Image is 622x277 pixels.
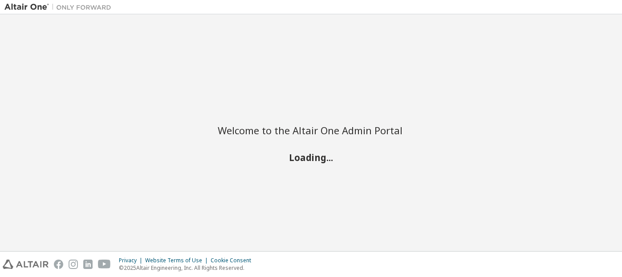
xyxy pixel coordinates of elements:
p: © 2025 Altair Engineering, Inc. All Rights Reserved. [119,264,256,272]
h2: Welcome to the Altair One Admin Portal [218,124,405,136]
div: Website Terms of Use [145,257,211,264]
img: youtube.svg [98,260,111,269]
div: Privacy [119,257,145,264]
img: instagram.svg [69,260,78,269]
div: Cookie Consent [211,257,256,264]
img: facebook.svg [54,260,63,269]
img: linkedin.svg [83,260,93,269]
h2: Loading... [218,151,405,163]
img: Altair One [4,3,116,12]
img: altair_logo.svg [3,260,49,269]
